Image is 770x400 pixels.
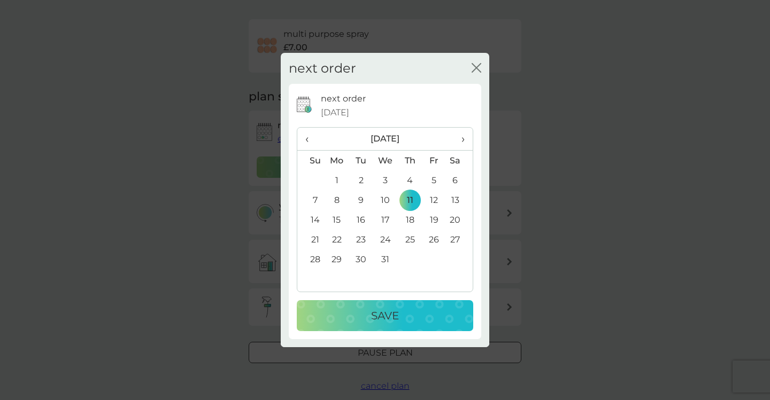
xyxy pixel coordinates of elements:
[325,230,349,249] td: 22
[398,170,422,190] td: 4
[371,307,399,324] p: Save
[325,210,349,230] td: 15
[422,170,446,190] td: 5
[297,230,325,249] td: 21
[422,190,446,210] td: 12
[373,190,398,210] td: 10
[297,249,325,269] td: 28
[446,190,473,210] td: 13
[305,128,317,150] span: ‹
[321,92,366,106] p: next order
[325,190,349,210] td: 8
[325,128,446,151] th: [DATE]
[373,230,398,249] td: 24
[398,151,422,171] th: Th
[325,151,349,171] th: Mo
[398,190,422,210] td: 11
[289,61,356,76] h2: next order
[373,249,398,269] td: 31
[349,170,373,190] td: 2
[349,151,373,171] th: Tu
[373,210,398,230] td: 17
[297,300,473,331] button: Save
[454,128,465,150] span: ›
[422,210,446,230] td: 19
[446,151,473,171] th: Sa
[398,210,422,230] td: 18
[373,170,398,190] td: 3
[325,170,349,190] td: 1
[297,151,325,171] th: Su
[321,106,349,120] span: [DATE]
[422,230,446,249] td: 26
[398,230,422,249] td: 25
[349,190,373,210] td: 9
[325,249,349,269] td: 29
[297,210,325,230] td: 14
[373,151,398,171] th: We
[446,210,473,230] td: 20
[472,63,481,74] button: close
[446,170,473,190] td: 6
[446,230,473,249] td: 27
[349,230,373,249] td: 23
[349,210,373,230] td: 16
[297,190,325,210] td: 7
[349,249,373,269] td: 30
[422,151,446,171] th: Fr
